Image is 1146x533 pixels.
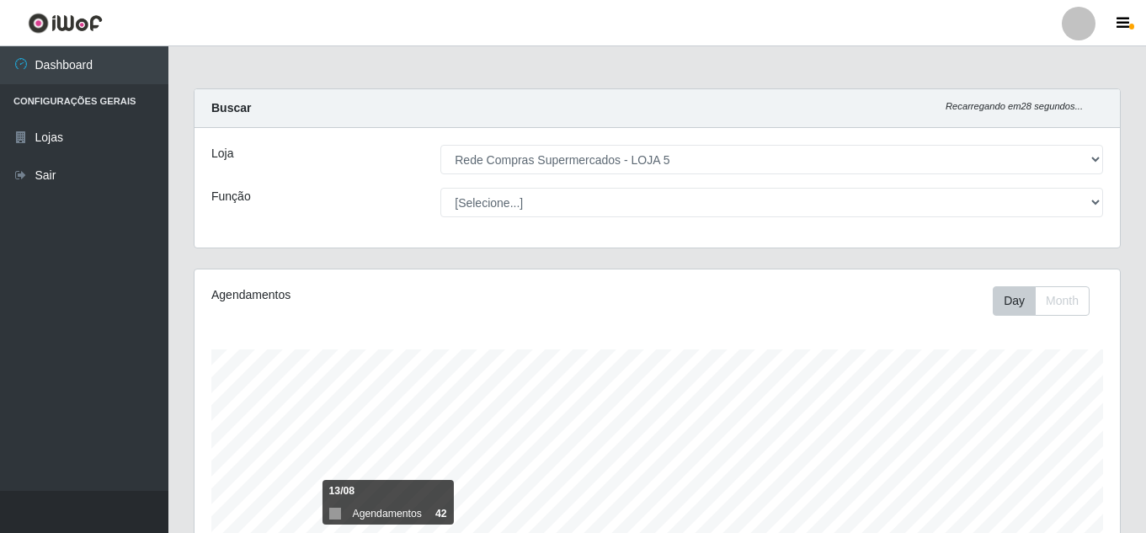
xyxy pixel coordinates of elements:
[993,286,1090,316] div: First group
[211,145,233,163] label: Loja
[211,286,568,304] div: Agendamentos
[28,13,103,34] img: CoreUI Logo
[211,188,251,205] label: Função
[993,286,1103,316] div: Toolbar with button groups
[1035,286,1090,316] button: Month
[993,286,1036,316] button: Day
[946,101,1083,111] i: Recarregando em 28 segundos...
[211,101,251,115] strong: Buscar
